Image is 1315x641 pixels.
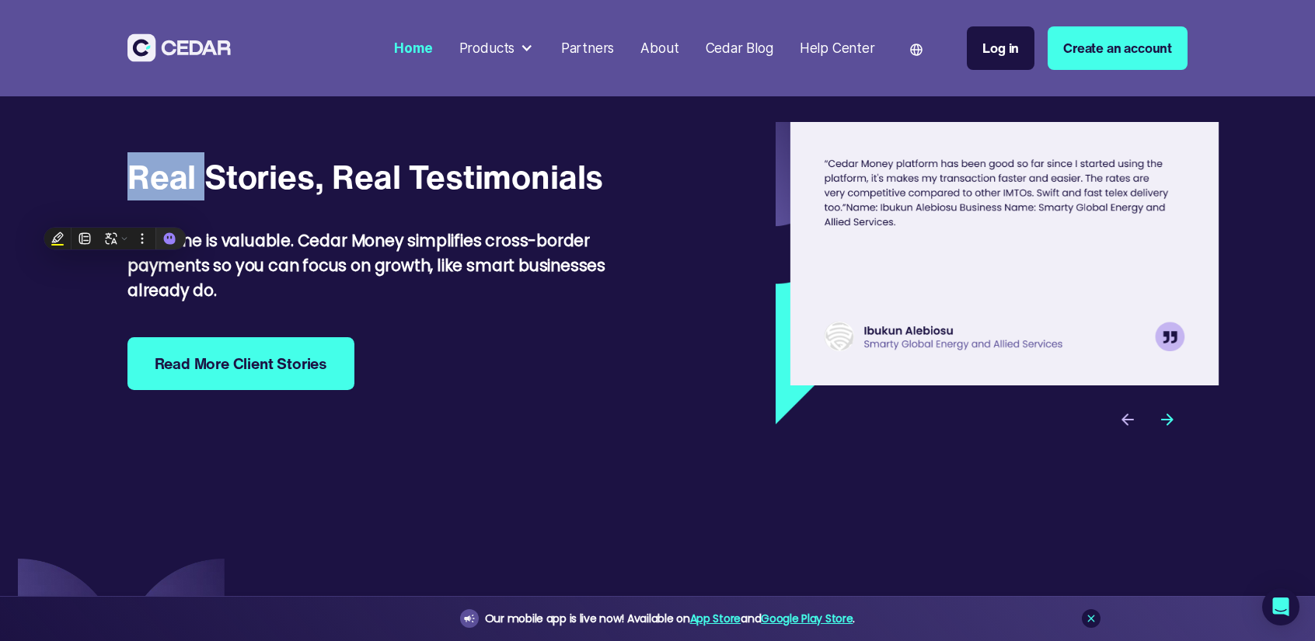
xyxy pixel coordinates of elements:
a: Read More Client Stories [127,337,354,390]
div: Domain: [DOMAIN_NAME] [40,40,171,53]
a: Google Play Store [761,611,853,626]
div: Partners [561,38,615,58]
div: Cedar Blog [706,38,773,58]
a: App Store [690,611,741,626]
img: announcement [463,612,476,625]
a: Home [388,30,439,66]
div: Products [459,38,515,58]
div: Open Intercom Messenger [1262,588,1299,625]
div: previous slide [1108,400,1148,440]
div: carousel [776,122,1188,424]
div: About [640,38,678,58]
div: Domain Overview [59,92,139,102]
a: Cedar Blog [699,30,780,66]
div: Log in [982,38,1019,58]
div: Products [452,32,541,65]
div: Help Center [800,38,875,58]
div: Our mobile app is live now! Available on and . [485,609,855,629]
a: Log in [967,26,1034,70]
div: Keywords by Traffic [172,92,262,102]
div: next slide [1148,400,1188,440]
img: tab_domain_overview_orange.svg [42,90,54,103]
a: Create an account [1048,26,1188,70]
strong: Your time is valuable. Cedar Money simplifies cross-border payments so you can focus on growth, l... [127,230,605,301]
img: world icon [910,44,923,56]
a: Help Center [793,30,881,66]
div: Real Stories, Real Testimonials [127,157,603,197]
img: logo_orange.svg [25,25,37,37]
img: tab_keywords_by_traffic_grey.svg [155,90,167,103]
div: v 4.0.25 [44,25,76,37]
strong: Read More Client Stories [155,352,328,374]
div: Home [394,38,432,58]
a: Partners [554,30,621,66]
div: 1 of 3 [776,122,1164,424]
a: About [634,30,685,66]
img: website_grey.svg [25,40,37,53]
img: Testimonial [776,122,1219,424]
